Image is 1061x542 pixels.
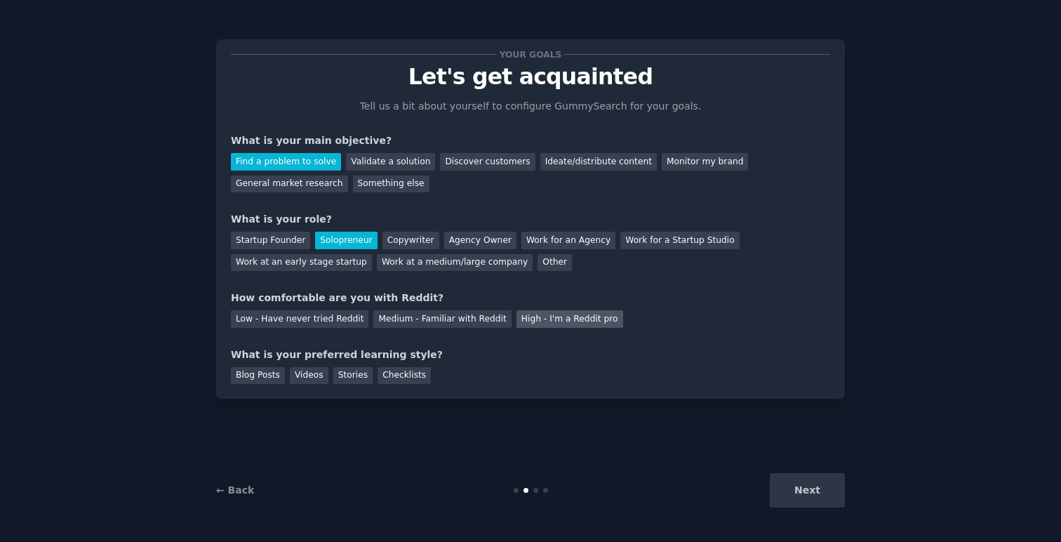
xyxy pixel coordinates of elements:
div: Work for a Startup Studio [620,232,739,249]
div: Ideate/distribute content [540,153,657,171]
div: Solopreneur [315,232,377,249]
div: What is your main objective? [231,133,830,148]
div: Work for an Agency [521,232,615,249]
div: What is your role? [231,212,830,227]
div: Videos [290,367,328,385]
div: Copywriter [382,232,439,249]
div: High - I'm a Reddit pro [516,310,623,328]
div: How comfortable are you with Reddit? [231,291,830,305]
div: Checklists [378,367,431,385]
div: Discover customers [440,153,535,171]
div: Medium - Familiar with Reddit [373,310,511,328]
div: Other [538,254,572,272]
div: General market research [231,176,348,193]
a: ← Back [216,484,254,496]
div: Stories [333,367,373,385]
p: Let's get acquainted [231,65,830,89]
div: Blog Posts [231,367,285,385]
div: Find a problem to solve [231,153,341,171]
span: Your goals [497,47,564,62]
div: Monitor my brand [662,153,748,171]
div: Work at an early stage startup [231,254,372,272]
div: Agency Owner [444,232,516,249]
div: Something else [353,176,429,193]
p: Tell us a bit about yourself to configure GummySearch for your goals. [354,99,707,114]
div: What is your preferred learning style? [231,348,830,362]
div: Work at a medium/large company [377,254,533,272]
div: Startup Founder [231,232,310,249]
div: Validate a solution [346,153,435,171]
div: Low - Have never tried Reddit [231,310,368,328]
